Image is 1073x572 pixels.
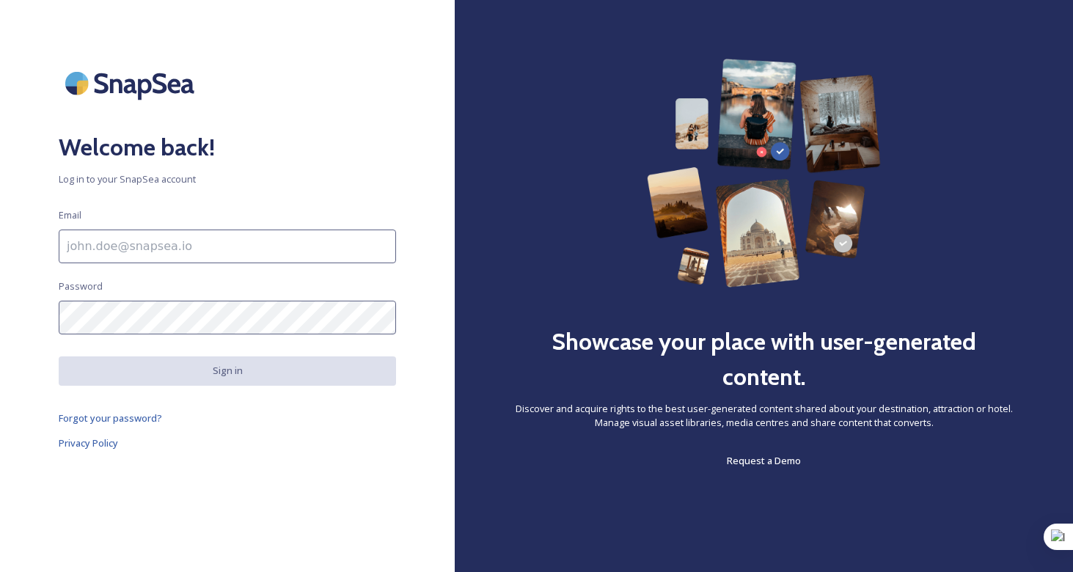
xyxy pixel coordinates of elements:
[59,434,396,452] a: Privacy Policy
[59,230,396,263] input: john.doe@snapsea.io
[647,59,880,287] img: 63b42ca75bacad526042e722_Group%20154-p-800.png
[513,324,1014,395] h2: Showcase your place with user-generated content.
[727,454,801,467] span: Request a Demo
[727,452,801,469] a: Request a Demo
[59,409,396,427] a: Forgot your password?
[59,356,396,385] button: Sign in
[513,402,1014,430] span: Discover and acquire rights to the best user-generated content shared about your destination, att...
[59,279,103,293] span: Password
[59,59,205,108] img: SnapSea Logo
[59,172,396,186] span: Log in to your SnapSea account
[59,130,396,165] h2: Welcome back!
[59,411,162,425] span: Forgot your password?
[59,208,81,222] span: Email
[59,436,118,450] span: Privacy Policy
